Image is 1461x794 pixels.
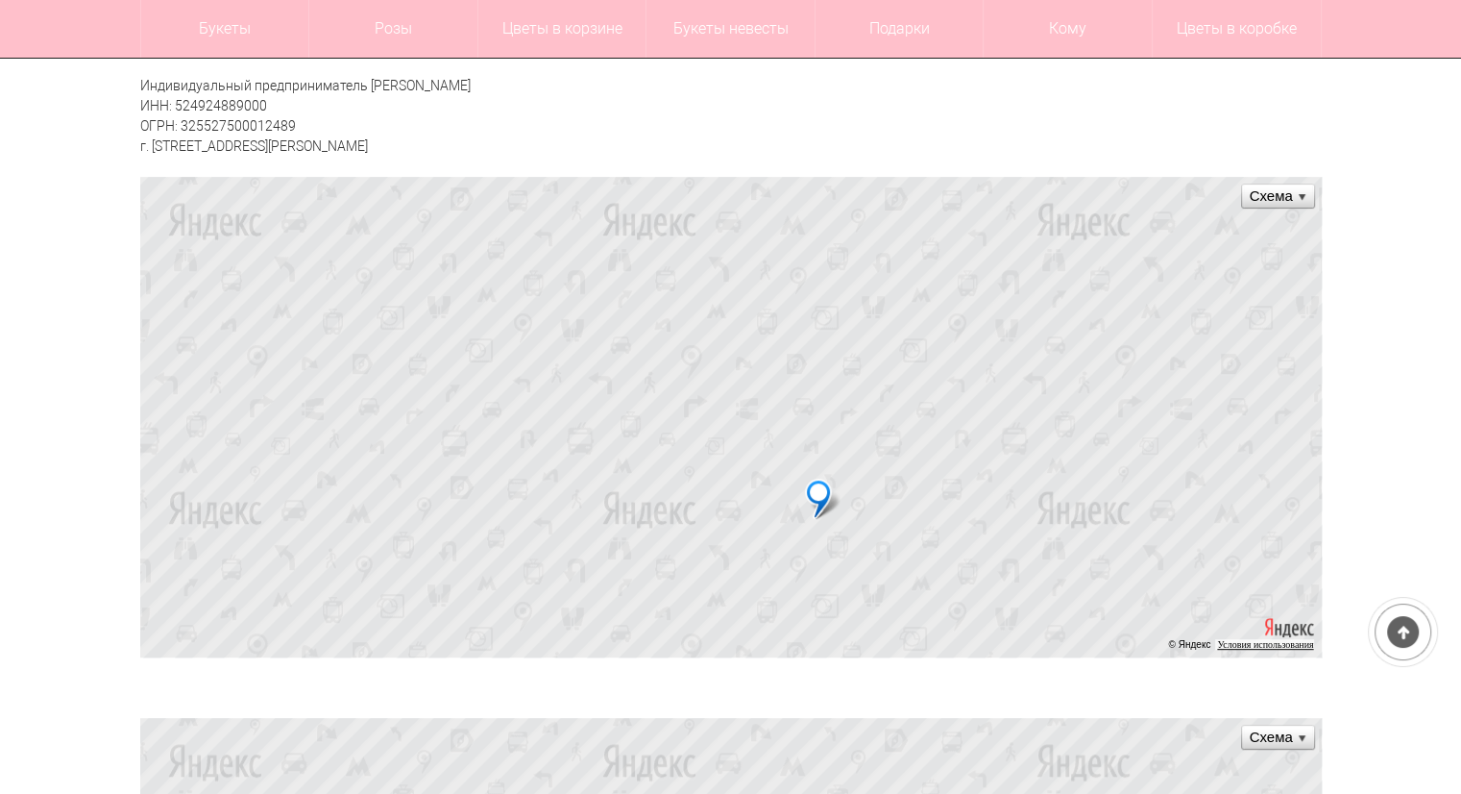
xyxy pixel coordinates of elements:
ymaps: Развернуть [1296,732,1307,744]
ymaps: Схема [1239,182,1317,211]
ymaps: Схема [1239,723,1317,752]
ymaps: © Яндекс [1168,639,1210,650]
ymaps: Развернуть [1296,191,1307,203]
ymaps: Схема [1250,723,1307,751]
ymaps: Схема [1250,182,1307,210]
a: Условия использования [1217,639,1313,650]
